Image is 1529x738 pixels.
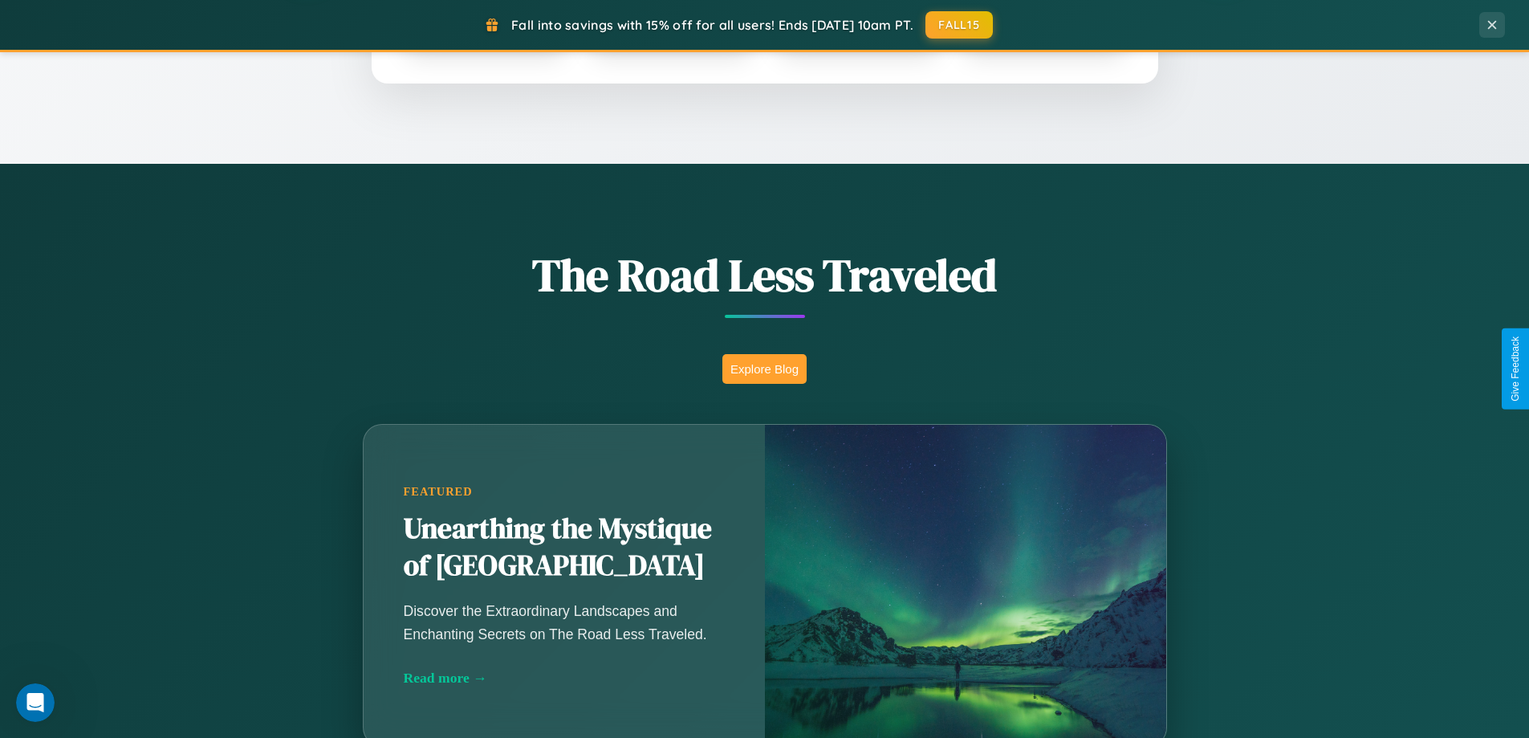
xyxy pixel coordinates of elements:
h2: Unearthing the Mystique of [GEOGRAPHIC_DATA] [404,511,725,585]
div: Give Feedback [1510,336,1521,402]
div: Featured [404,485,725,499]
h1: The Road Less Traveled [283,244,1246,306]
iframe: Intercom live chat [16,683,55,722]
button: FALL15 [925,11,993,39]
button: Explore Blog [722,354,807,384]
p: Discover the Extraordinary Landscapes and Enchanting Secrets on The Road Less Traveled. [404,600,725,645]
div: Read more → [404,670,725,687]
span: Fall into savings with 15% off for all users! Ends [DATE] 10am PT. [511,17,913,33]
